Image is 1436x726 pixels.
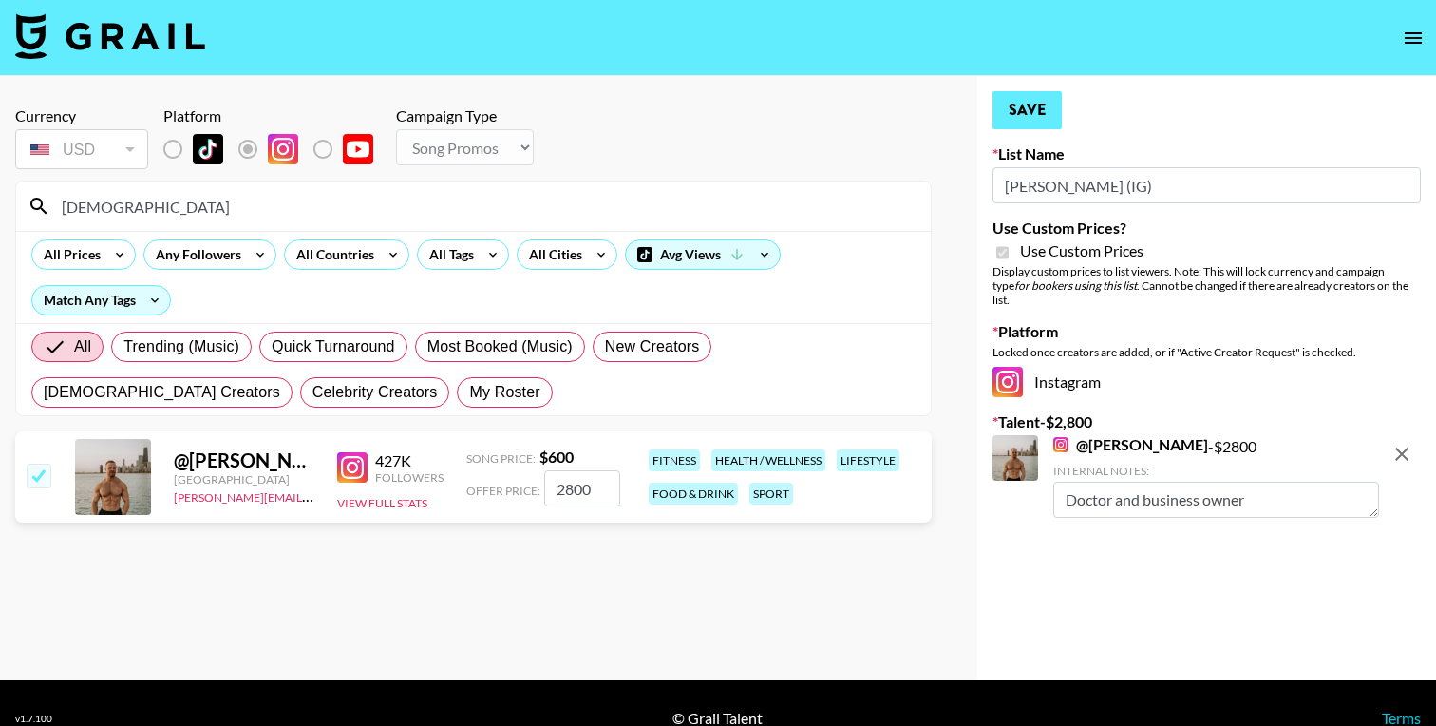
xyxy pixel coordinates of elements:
span: Trending (Music) [123,335,239,358]
div: [GEOGRAPHIC_DATA] [174,472,314,487]
div: Internal Notes: [1053,464,1379,478]
img: Grail Talent [15,13,205,59]
label: Use Custom Prices? [992,219,1421,238]
div: Any Followers [144,240,245,269]
div: Campaign Type [396,106,534,125]
div: All Countries [285,240,378,269]
span: New Creators [605,335,700,358]
div: Locked once creators are added, or if "Active Creator Request" is checked. [992,345,1421,359]
div: All Tags [418,240,478,269]
div: sport [749,483,793,505]
div: Currency [15,106,148,125]
input: Search by User Name [50,191,919,221]
button: remove [1383,435,1421,473]
em: for bookers using this list [1014,278,1137,293]
div: v 1.7.100 [15,713,52,725]
div: food & drink [649,483,738,505]
span: Song Price: [466,451,536,466]
div: Avg Views [626,240,780,269]
button: open drawer [1394,19,1432,57]
span: Offer Price: [466,484,540,498]
div: Instagram [992,367,1421,397]
textarea: Doctor and business owner [1053,482,1379,518]
label: Platform [992,322,1421,341]
strong: $ 600 [539,448,574,466]
img: Instagram [268,134,298,164]
img: Instagram [992,367,1023,397]
div: @ [PERSON_NAME] [174,449,314,472]
img: YouTube [343,134,373,164]
button: Save [992,91,1062,129]
label: Talent - $ 2,800 [992,412,1421,431]
button: View Full Stats [337,496,427,510]
span: Use Custom Prices [1020,241,1143,260]
span: Quick Turnaround [272,335,395,358]
span: Most Booked (Music) [427,335,573,358]
span: My Roster [469,381,539,404]
div: List locked to Instagram. [163,129,388,169]
span: Celebrity Creators [312,381,438,404]
div: lifestyle [837,449,899,471]
div: Currency is locked to USD [15,125,148,173]
span: All [74,335,91,358]
div: USD [19,133,144,166]
div: Display custom prices to list viewers. Note: This will lock currency and campaign type . Cannot b... [992,264,1421,307]
div: Match Any Tags [32,286,170,315]
label: List Name [992,144,1421,163]
div: fitness [649,449,700,471]
a: [PERSON_NAME][EMAIL_ADDRESS][PERSON_NAME][DOMAIN_NAME] [174,487,545,505]
div: Followers [375,470,444,485]
a: @[PERSON_NAME] [1053,435,1208,454]
div: All Prices [32,240,104,269]
img: Instagram [337,452,368,483]
span: [DEMOGRAPHIC_DATA] Creators [44,381,280,404]
div: All Cities [518,240,586,269]
div: Platform [163,106,388,125]
div: 427K [375,451,444,470]
img: TikTok [193,134,223,164]
img: Instagram [1053,437,1068,452]
div: health / wellness [711,449,825,471]
div: - $ 2800 [1053,435,1379,518]
input: 600 [544,470,620,506]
